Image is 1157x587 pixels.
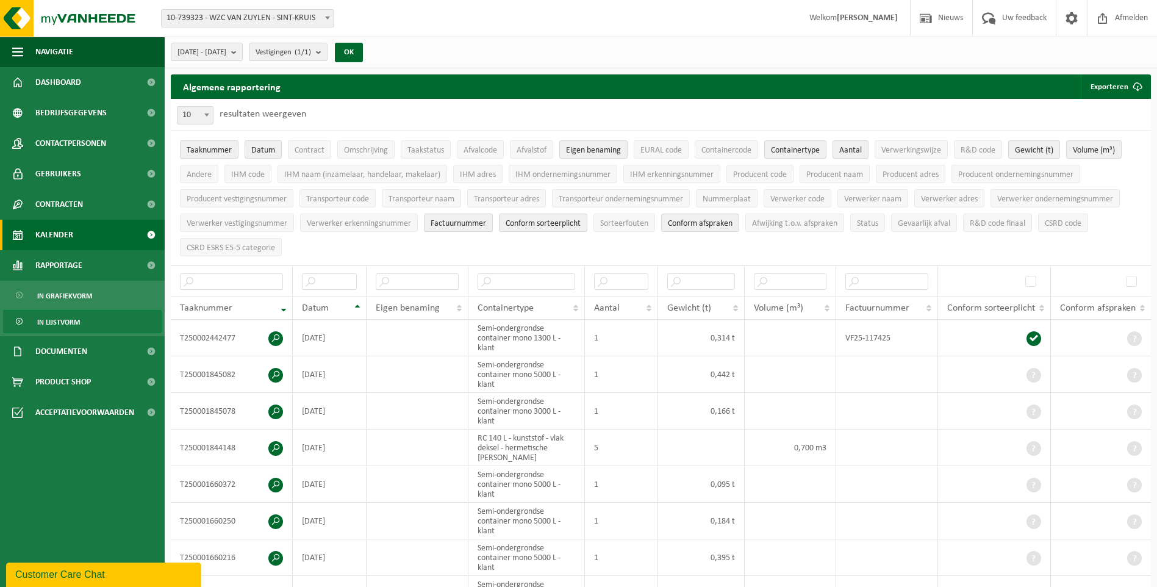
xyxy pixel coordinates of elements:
[220,109,306,119] label: resultaten weergeven
[284,170,440,179] span: IHM naam (inzamelaar, handelaar, makelaar)
[468,430,586,466] td: RC 140 L - kunststof - vlak deksel - hermetische [PERSON_NAME]
[1060,303,1136,313] span: Conform afspraken
[35,336,87,367] span: Documenten
[35,250,82,281] span: Rapportage
[961,146,995,155] span: R&D code
[585,430,658,466] td: 5
[376,303,440,313] span: Eigen benaming
[187,195,287,204] span: Producent vestigingsnummer
[401,140,451,159] button: TaakstatusTaakstatus: Activate to sort
[771,146,820,155] span: Containertype
[997,195,1113,204] span: Verwerker ondernemingsnummer
[585,356,658,393] td: 1
[640,146,682,155] span: EURAL code
[770,195,825,204] span: Verwerker code
[187,146,232,155] span: Taaknummer
[431,219,486,228] span: Factuurnummer
[752,219,837,228] span: Afwijking t.o.v. afspraken
[1073,146,1115,155] span: Volume (m³)
[161,9,334,27] span: 10-739323 - WZC VAN ZUYLEN - SINT-KRUIS
[658,539,745,576] td: 0,395 t
[299,189,376,207] button: Transporteur codeTransporteur code: Activate to sort
[180,238,282,256] button: CSRD ESRS E5-5 categorieCSRD ESRS E5-5 categorie: Activate to sort
[293,539,367,576] td: [DATE]
[382,189,461,207] button: Transporteur naamTransporteur naam: Activate to sort
[947,303,1035,313] span: Conform sorteerplicht
[593,214,655,232] button: SorteerfoutenSorteerfouten: Activate to sort
[453,165,503,183] button: IHM adresIHM adres: Activate to sort
[883,170,939,179] span: Producent adres
[726,165,793,183] button: Producent codeProducent code: Activate to sort
[171,43,243,61] button: [DATE] - [DATE]
[703,195,751,204] span: Nummerplaat
[35,67,81,98] span: Dashboard
[667,303,711,313] span: Gewicht (t)
[1081,74,1150,99] button: Exporteren
[559,195,683,204] span: Transporteur ondernemingsnummer
[559,140,628,159] button: Eigen benamingEigen benaming: Activate to sort
[844,195,901,204] span: Verwerker naam
[836,320,938,356] td: VF25-117425
[990,189,1120,207] button: Verwerker ondernemingsnummerVerwerker ondernemingsnummer: Activate to sort
[474,195,539,204] span: Transporteur adres
[506,219,581,228] span: Conform sorteerplicht
[35,397,134,428] span: Acceptatievoorwaarden
[337,140,395,159] button: OmschrijvingOmschrijving: Activate to sort
[630,170,714,179] span: IHM erkenningsnummer
[876,165,945,183] button: Producent adresProducent adres: Activate to sort
[875,140,948,159] button: VerwerkingswijzeVerwerkingswijze: Activate to sort
[295,146,324,155] span: Contract
[180,303,232,313] span: Taaknummer
[634,140,689,159] button: EURAL codeEURAL code: Activate to sort
[1038,214,1088,232] button: CSRD codeCSRD code: Activate to sort
[249,43,328,61] button: Vestigingen(1/1)
[171,320,293,356] td: T250002442477
[35,37,73,67] span: Navigatie
[171,466,293,503] td: T250001660372
[35,128,106,159] span: Contactpersonen
[914,189,984,207] button: Verwerker adresVerwerker adres: Activate to sort
[293,430,367,466] td: [DATE]
[171,74,293,99] h2: Algemene rapportering
[837,189,908,207] button: Verwerker naamVerwerker naam: Activate to sort
[623,165,720,183] button: IHM erkenningsnummerIHM erkenningsnummer: Activate to sort
[37,311,80,334] span: In lijstvorm
[954,140,1002,159] button: R&D codeR&amp;D code: Activate to sort
[668,219,733,228] span: Conform afspraken
[293,503,367,539] td: [DATE]
[468,466,586,503] td: Semi-ondergrondse container mono 5000 L - klant
[857,219,878,228] span: Status
[891,214,957,232] button: Gevaarlijk afval : Activate to sort
[499,214,587,232] button: Conform sorteerplicht : Activate to sort
[171,539,293,576] td: T250001660216
[187,170,212,179] span: Andere
[695,140,758,159] button: ContainercodeContainercode: Activate to sort
[764,140,826,159] button: ContainertypeContainertype: Activate to sort
[467,189,546,207] button: Transporteur adresTransporteur adres: Activate to sort
[468,356,586,393] td: Semi-ondergrondse container mono 5000 L - klant
[566,146,621,155] span: Eigen benaming
[3,284,162,307] a: In grafiekvorm
[171,356,293,393] td: T250001845082
[658,393,745,430] td: 0,166 t
[658,466,745,503] td: 0,095 t
[177,107,213,124] span: 10
[35,220,73,250] span: Kalender
[1008,140,1060,159] button: Gewicht (t)Gewicht (t): Activate to sort
[963,214,1032,232] button: R&D code finaalR&amp;D code finaal: Activate to sort
[256,43,311,62] span: Vestigingen
[806,170,863,179] span: Producent naam
[1045,219,1081,228] span: CSRD code
[800,165,870,183] button: Producent naamProducent naam: Activate to sort
[958,170,1073,179] span: Producent ondernemingsnummer
[245,140,282,159] button: DatumDatum: Activate to sort
[696,189,758,207] button: NummerplaatNummerplaat: Activate to sort
[35,159,81,189] span: Gebruikers
[307,219,411,228] span: Verwerker erkenningsnummer
[424,214,493,232] button: FactuurnummerFactuurnummer: Activate to sort
[177,106,213,124] span: 10
[177,43,226,62] span: [DATE] - [DATE]
[306,195,369,204] span: Transporteur code
[552,189,690,207] button: Transporteur ondernemingsnummerTransporteur ondernemingsnummer : Activate to sort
